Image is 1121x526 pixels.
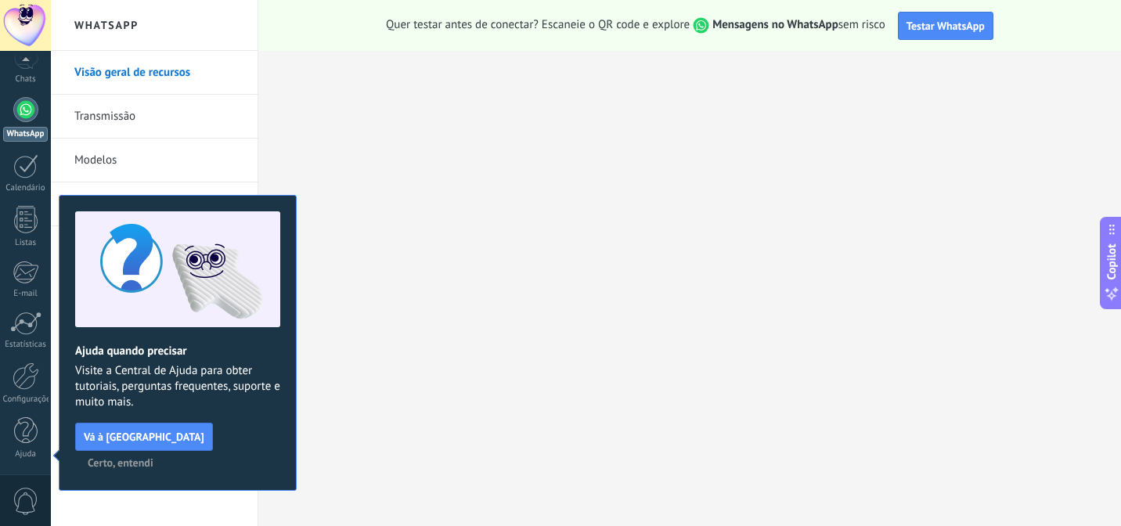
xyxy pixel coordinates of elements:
div: Configurações [3,394,49,405]
span: Vá à [GEOGRAPHIC_DATA] [84,431,204,442]
span: Certo, entendi [88,457,153,468]
span: Quer testar antes de conectar? Escaneie o QR code e explore sem risco [386,17,885,34]
a: Bots [74,182,242,226]
div: Chats [3,74,49,85]
a: Visão geral de recursos [74,51,242,95]
span: Copilot [1104,244,1119,280]
div: Listas [3,238,49,248]
button: Vá à [GEOGRAPHIC_DATA] [75,423,213,451]
div: Calendário [3,183,49,193]
button: Testar WhatsApp [898,12,993,40]
h2: Ajuda quando precisar [75,344,280,358]
span: Testar WhatsApp [907,19,985,33]
li: Transmissão [51,95,258,139]
div: E-mail [3,289,49,299]
strong: Mensagens no WhatsApp [712,17,838,32]
div: Estatísticas [3,340,49,350]
div: WhatsApp [3,127,48,142]
button: Certo, entendi [81,451,160,474]
a: Modelos [74,139,242,182]
li: Bots [51,182,258,226]
li: Modelos [51,139,258,182]
span: Visite a Central de Ajuda para obter tutoriais, perguntas frequentes, suporte e muito mais. [75,363,280,410]
a: Transmissão [74,95,242,139]
div: Ajuda [3,449,49,459]
li: Visão geral de recursos [51,51,258,95]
